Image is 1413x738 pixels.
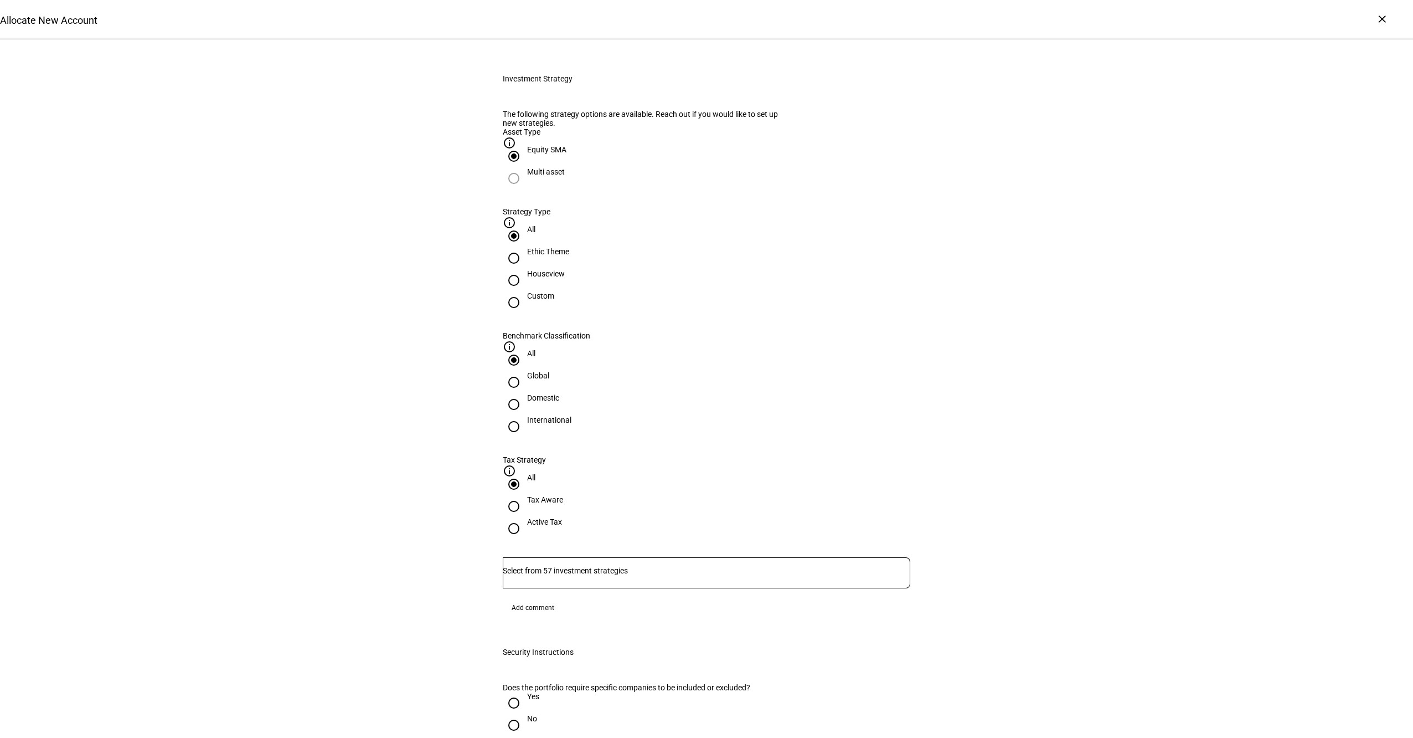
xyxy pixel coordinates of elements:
mat-icon: info_outline [503,216,516,229]
div: × [1373,10,1391,28]
mat-icon: info_outline [503,340,516,353]
div: Asset Type [503,127,910,136]
div: All [527,473,535,482]
div: All [527,225,535,234]
div: Tax Aware [527,495,563,504]
div: Tax Strategy [503,455,910,464]
div: Yes [527,692,539,701]
div: Ethic Theme [527,247,569,256]
div: Benchmark Classification [503,331,910,340]
div: Security Instructions [503,648,574,657]
div: Active Tax [527,517,562,526]
div: All [527,349,535,358]
button: Add comment [503,599,563,617]
div: The following strategy options are available. Reach out if you would like to set up new strategies. [503,110,788,127]
div: Equity SMA [527,145,566,154]
span: Add comment [512,599,554,617]
div: No [527,714,537,723]
div: International [527,416,571,424]
div: Domestic [527,393,559,402]
plt-strategy-filter-column-header: Strategy Type [503,207,910,225]
div: Global [527,371,549,380]
mat-icon: info_outline [503,464,516,478]
div: Custom [527,291,554,300]
plt-strategy-filter-column-header: Asset Type [503,127,910,145]
div: Does the portfolio require specific companies to be included or excluded? [503,683,788,692]
plt-strategy-filter-column-header: Tax Strategy [503,455,910,473]
div: Investment Strategy [503,74,573,83]
div: Strategy Type [503,207,910,216]
div: Houseview [527,269,565,278]
plt-strategy-filter-column-header: Benchmark Classification [503,331,910,349]
input: Number [503,566,910,575]
mat-icon: info_outline [503,136,516,150]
